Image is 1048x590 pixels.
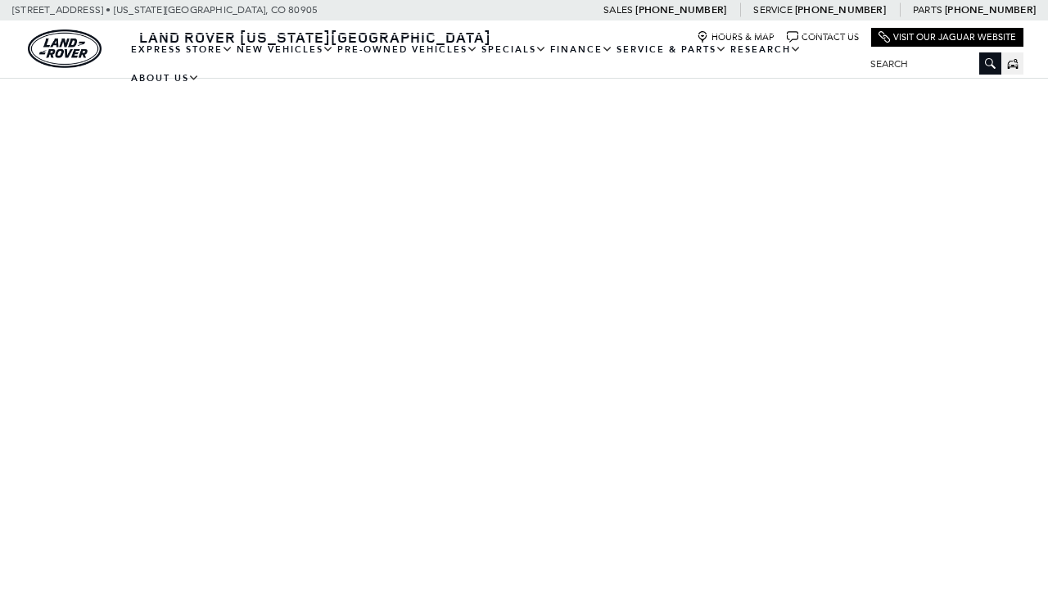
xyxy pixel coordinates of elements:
[795,3,886,16] a: [PHONE_NUMBER]
[603,4,633,16] span: Sales
[913,4,942,16] span: Parts
[945,3,1036,16] a: [PHONE_NUMBER]
[480,35,549,64] a: Specials
[879,31,1016,43] a: Visit Our Jaguar Website
[697,31,775,43] a: Hours & Map
[28,29,102,68] img: Land Rover
[635,3,726,16] a: [PHONE_NUMBER]
[129,35,858,93] nav: Main Navigation
[729,35,803,64] a: Research
[858,54,1001,74] input: Search
[129,35,235,64] a: EXPRESS STORE
[549,35,615,64] a: Finance
[139,27,491,47] span: Land Rover [US_STATE][GEOGRAPHIC_DATA]
[336,35,480,64] a: Pre-Owned Vehicles
[28,29,102,68] a: land-rover
[235,35,336,64] a: New Vehicles
[12,4,318,16] a: [STREET_ADDRESS] • [US_STATE][GEOGRAPHIC_DATA], CO 80905
[753,4,792,16] span: Service
[129,27,501,47] a: Land Rover [US_STATE][GEOGRAPHIC_DATA]
[615,35,729,64] a: Service & Parts
[129,64,201,93] a: About Us
[787,31,859,43] a: Contact Us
